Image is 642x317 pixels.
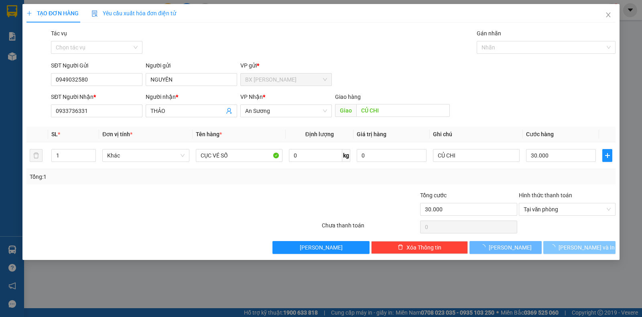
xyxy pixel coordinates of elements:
input: Dọc đường [356,104,450,117]
input: VD: Bàn, Ghế [196,149,282,162]
div: Tổng: 1 [30,172,248,181]
button: [PERSON_NAME] [272,241,369,254]
button: Close [597,4,620,27]
label: Tác vụ [51,30,67,37]
span: kg [342,149,350,162]
span: SL [51,131,58,137]
span: Xóa Thông tin [406,243,441,252]
span: TẠO ĐƠN HÀNG [26,10,79,16]
span: close [605,12,612,18]
label: Gán nhãn [477,30,501,37]
span: [PERSON_NAME] và In [559,243,615,252]
span: [PERSON_NAME] [489,243,532,252]
div: Người nhận [146,92,237,101]
div: Người gửi [146,61,237,70]
button: delete [30,149,43,162]
div: Chưa thanh toán [321,221,419,235]
span: Tên hàng [196,131,222,137]
span: [PERSON_NAME] [300,243,343,252]
span: plus [26,10,32,16]
label: Hình thức thanh toán [519,192,572,198]
button: [PERSON_NAME] [469,241,542,254]
span: VP Nhận [240,94,263,100]
th: Ghi chú [430,127,523,142]
span: Tổng cước [420,192,447,198]
div: VP gửi [240,61,332,70]
span: plus [603,152,612,159]
span: Khác [107,149,184,162]
span: Cước hàng [526,131,554,137]
span: Giá trị hàng [357,131,386,137]
button: deleteXóa Thông tin [371,241,468,254]
span: An Sương [245,105,327,117]
button: plus [602,149,612,162]
div: SĐT Người Nhận [51,92,142,101]
span: user-add [226,108,232,114]
span: Giao [335,104,356,117]
img: icon [91,10,98,17]
span: Tại văn phòng [524,203,611,215]
span: Giao hàng [335,94,361,100]
input: 0 [357,149,427,162]
input: Ghi Chú [433,149,520,162]
div: SĐT Người Gửi [51,61,142,70]
span: BX Tân Châu [245,74,327,86]
span: Đơn vị tính [102,131,132,137]
span: loading [550,244,559,250]
span: Định lượng [305,131,334,137]
span: loading [480,244,489,250]
button: [PERSON_NAME] và In [543,241,616,254]
span: Yêu cầu xuất hóa đơn điện tử [91,10,176,16]
span: delete [398,244,403,251]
